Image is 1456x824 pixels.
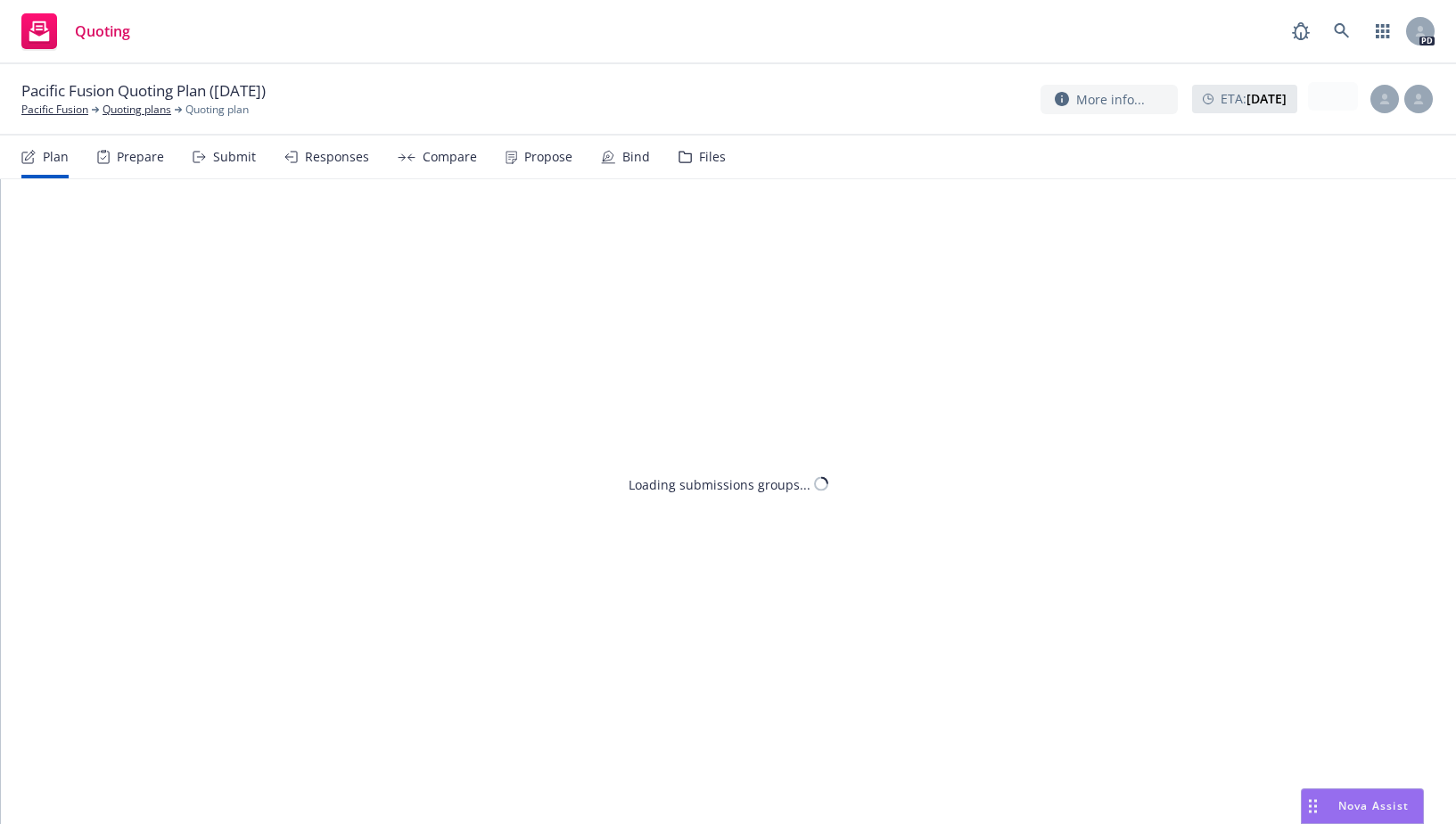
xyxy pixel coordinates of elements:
[21,80,266,102] span: Pacific Fusion Quoting Plan ([DATE])
[117,150,164,164] div: Prepare
[75,24,130,38] span: Quoting
[1076,90,1145,109] span: More info...
[43,150,69,164] div: Plan
[305,150,369,164] div: Responses
[1041,85,1178,114] button: More info...
[423,150,477,164] div: Compare
[185,102,249,118] span: Quoting plan
[213,150,256,164] div: Submit
[1221,89,1287,108] span: ETA :
[1324,13,1360,49] a: Search
[622,150,650,164] div: Bind
[699,150,726,164] div: Files
[21,102,88,118] a: Pacific Fusion
[1365,13,1401,49] a: Switch app
[1338,798,1409,813] span: Nova Assist
[1301,788,1424,824] button: Nova Assist
[1283,13,1319,49] a: Report a Bug
[524,150,572,164] div: Propose
[1246,90,1287,107] strong: [DATE]
[629,474,810,493] div: Loading submissions groups...
[1302,789,1324,823] div: Drag to move
[103,102,171,118] a: Quoting plans
[14,6,137,56] a: Quoting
